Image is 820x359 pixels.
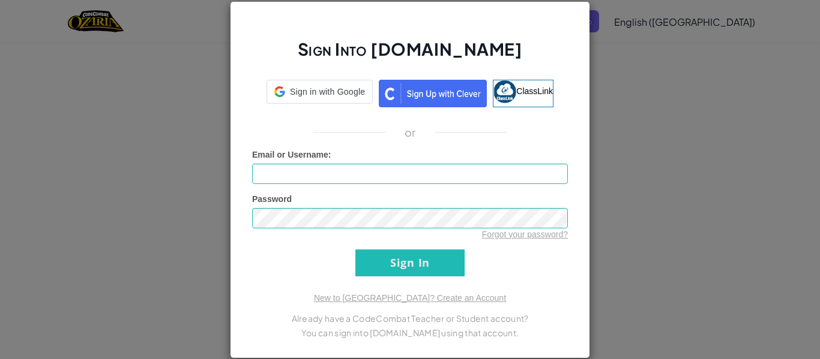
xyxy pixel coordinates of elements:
[252,149,331,161] label: :
[252,38,568,73] h2: Sign Into [DOMAIN_NAME]
[252,194,292,204] span: Password
[267,80,373,107] a: Sign in with Google
[493,80,516,103] img: classlink-logo-small.png
[290,86,365,98] span: Sign in with Google
[516,86,553,95] span: ClassLink
[314,293,506,303] a: New to [GEOGRAPHIC_DATA]? Create an Account
[355,249,465,276] input: Sign In
[252,325,568,340] p: You can sign into [DOMAIN_NAME] using that account.
[267,80,373,104] div: Sign in with Google
[252,311,568,325] p: Already have a CodeCombat Teacher or Student account?
[252,150,328,159] span: Email or Username
[482,230,568,239] a: Forgot your password?
[405,125,416,140] p: or
[379,80,487,107] img: clever_sso_button@2x.png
